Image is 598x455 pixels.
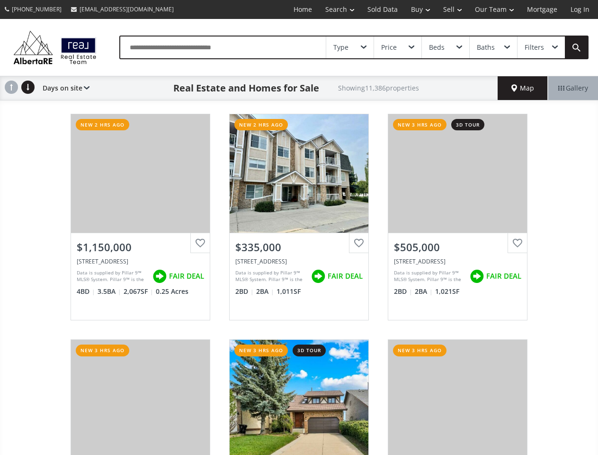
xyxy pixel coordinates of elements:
img: rating icon [309,267,328,286]
div: $1,150,000 [77,240,204,255]
div: 11 Sienna Ridge Bay SW, Calgary, AB T3H 3T2 [77,257,204,265]
a: new 2 hrs ago$1,150,000[STREET_ADDRESS]Data is supplied by Pillar 9™ MLS® System. Pillar 9™ is th... [61,104,220,330]
h2: Showing 11,386 properties [338,84,419,91]
div: Beds [429,44,445,51]
span: [PHONE_NUMBER] [12,5,62,13]
span: 2 BD [394,287,412,296]
span: 4 BD [77,287,95,296]
span: 2 BA [256,287,274,296]
span: Gallery [558,83,588,93]
div: Data is supplied by Pillar 9™ MLS® System. Pillar 9™ is the owner of the copyright in its MLS® Sy... [235,269,306,283]
img: rating icon [150,267,169,286]
div: Data is supplied by Pillar 9™ MLS® System. Pillar 9™ is the owner of the copyright in its MLS® Sy... [394,269,465,283]
h1: Real Estate and Homes for Sale [173,82,319,95]
span: Map [511,83,534,93]
div: Baths [477,44,495,51]
div: Days on site [38,76,89,100]
div: Type [333,44,348,51]
img: rating icon [467,267,486,286]
div: Price [381,44,397,51]
div: Filters [525,44,544,51]
span: 2 BA [415,287,433,296]
a: new 3 hrs ago3d tour$505,000[STREET_ADDRESS]Data is supplied by Pillar 9™ MLS® System. Pillar 9™ ... [378,104,537,330]
div: Map [498,76,548,100]
a: [EMAIL_ADDRESS][DOMAIN_NAME] [66,0,179,18]
div: 4507 45 Street SW #210, Calgary, AB T3E 6K7 [235,257,363,265]
div: Data is supplied by Pillar 9™ MLS® System. Pillar 9™ is the owner of the copyright in its MLS® Sy... [77,269,148,283]
span: 2,067 SF [124,287,153,296]
span: 3.5 BA [98,287,121,296]
span: FAIR DEAL [328,271,363,281]
span: 2 BD [235,287,254,296]
span: 1,021 SF [435,287,459,296]
span: FAIR DEAL [486,271,521,281]
span: [EMAIL_ADDRESS][DOMAIN_NAME] [80,5,174,13]
div: 1113 Lake Fraser Green SE #1113, Calgary, AB T2J7H6 [394,257,521,265]
span: FAIR DEAL [169,271,204,281]
span: 0.25 Acres [156,287,188,296]
span: 1,011 SF [277,287,301,296]
a: new 2 hrs ago$335,000[STREET_ADDRESS]Data is supplied by Pillar 9™ MLS® System. Pillar 9™ is the ... [220,104,378,330]
img: Logo [9,28,100,66]
div: Gallery [548,76,598,100]
div: $505,000 [394,240,521,255]
div: $335,000 [235,240,363,255]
